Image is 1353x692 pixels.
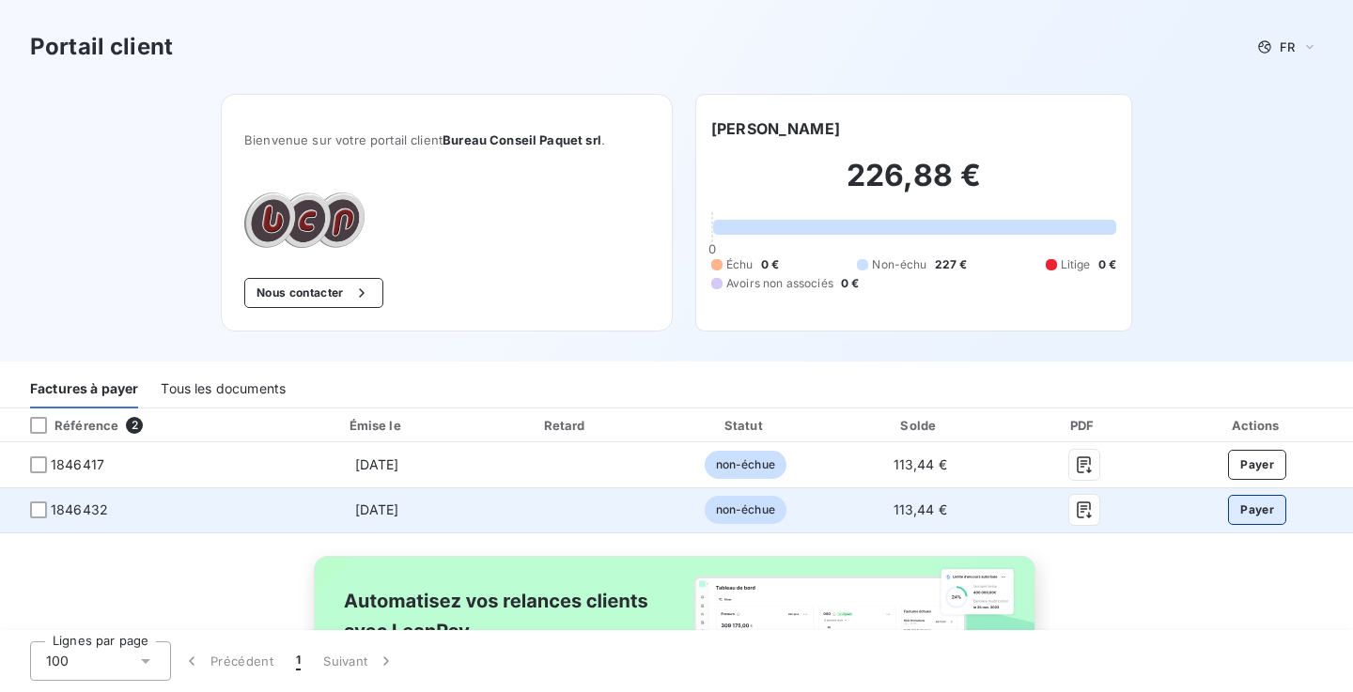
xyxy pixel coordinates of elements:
button: Suivant [312,641,407,681]
button: Payer [1228,495,1286,525]
h6: [PERSON_NAME] [711,117,840,140]
button: Précédent [171,641,285,681]
div: Référence [15,417,118,434]
span: Bureau Conseil Paquet srl [443,132,601,147]
h2: 226,88 € [711,157,1116,213]
div: Factures à payer [30,369,138,408]
span: Bienvenue sur votre portail client . [244,132,649,147]
span: 0 € [761,256,779,273]
div: PDF [1010,416,1158,435]
div: Solde [837,416,1003,435]
span: 0 [708,241,716,256]
img: Company logo [244,192,365,248]
span: Avoirs non associés [726,275,833,292]
span: 1846432 [51,500,108,519]
div: Tous les documents [161,369,286,408]
span: 227 € [935,256,968,273]
div: Statut [661,416,830,435]
span: 0 € [841,275,859,292]
span: [DATE] [355,501,399,517]
span: Non-échu [872,256,926,273]
span: 2 [126,417,143,434]
span: Échu [726,256,754,273]
div: Émise le [282,416,472,435]
span: non-échue [705,496,786,524]
button: Payer [1228,450,1286,480]
span: non-échue [705,451,786,479]
span: 1 [296,652,301,670]
span: Litige [1061,256,1091,273]
button: Nous contacter [244,278,383,308]
div: Retard [479,416,653,435]
span: 0 € [1098,256,1116,273]
h3: Portail client [30,30,173,64]
span: 113,44 € [894,501,947,517]
span: [DATE] [355,456,399,472]
div: Actions [1165,416,1349,435]
span: 113,44 € [894,456,947,472]
span: 1846417 [51,455,104,474]
span: 100 [46,652,69,670]
span: FR [1280,39,1295,54]
button: 1 [285,641,312,681]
